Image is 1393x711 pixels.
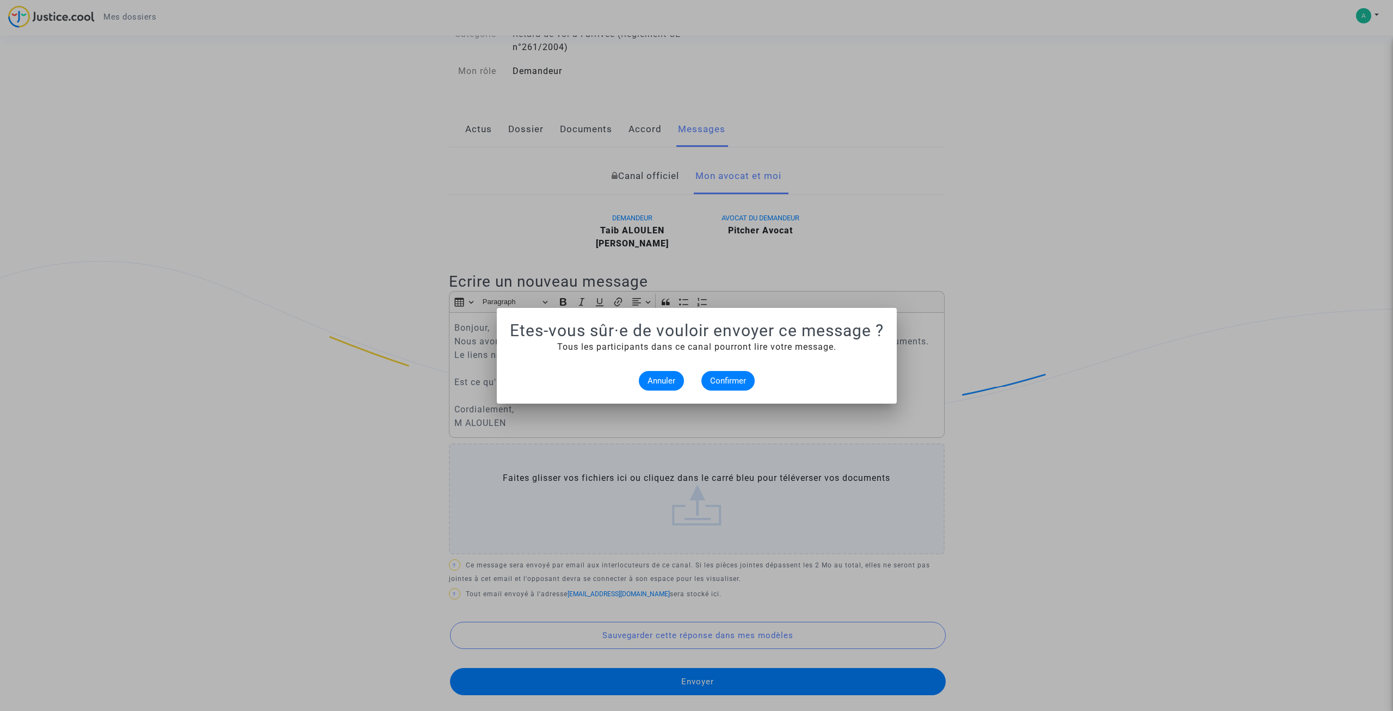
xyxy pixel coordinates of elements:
button: Annuler [639,371,684,391]
button: Confirmer [701,371,755,391]
span: Confirmer [710,376,746,386]
span: Annuler [648,376,675,386]
h1: Etes-vous sûr·e de vouloir envoyer ce message ? [510,321,884,341]
span: Tous les participants dans ce canal pourront lire votre message. [557,342,836,352]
